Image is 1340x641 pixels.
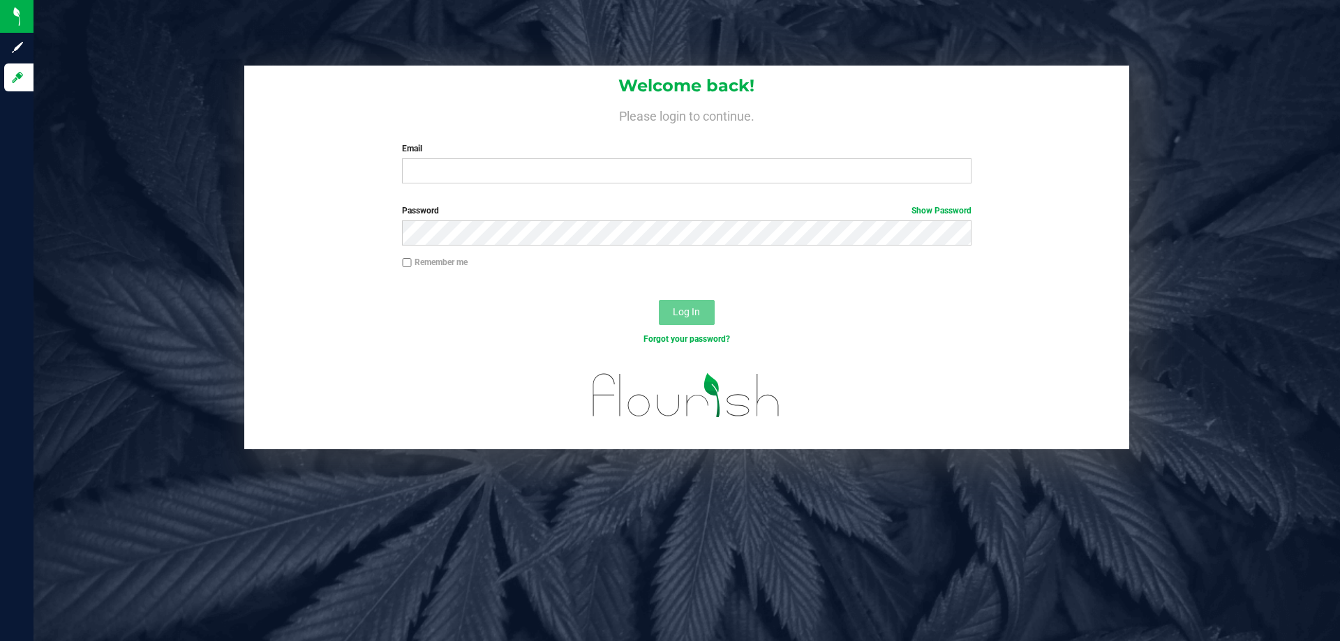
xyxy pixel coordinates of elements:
[402,142,971,155] label: Email
[244,77,1129,95] h1: Welcome back!
[402,258,412,268] input: Remember me
[643,334,730,344] a: Forgot your password?
[911,206,971,216] a: Show Password
[402,206,439,216] span: Password
[673,306,700,317] span: Log In
[10,40,24,54] inline-svg: Sign up
[402,256,468,269] label: Remember me
[576,360,797,431] img: flourish_logo.svg
[10,70,24,84] inline-svg: Log in
[659,300,715,325] button: Log In
[244,106,1129,123] h4: Please login to continue.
